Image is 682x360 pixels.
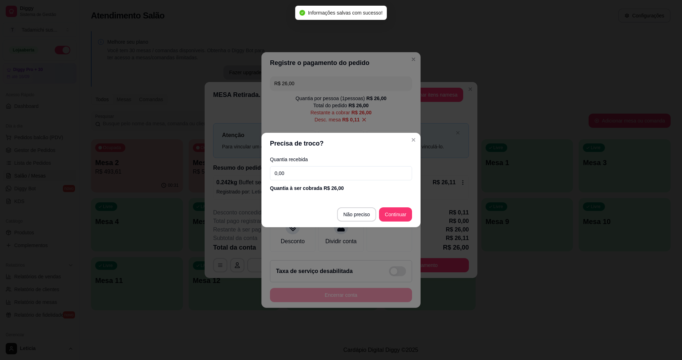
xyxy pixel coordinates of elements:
[261,133,421,154] header: Precisa de troco?
[379,207,412,222] button: Continuar
[337,207,377,222] button: Não preciso
[408,134,419,146] button: Close
[270,185,412,192] div: Quantia à ser cobrada R$ 26,00
[299,10,305,16] span: check-circle
[308,10,383,16] span: Informações salvas com sucesso!
[270,157,412,162] label: Quantia recebida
